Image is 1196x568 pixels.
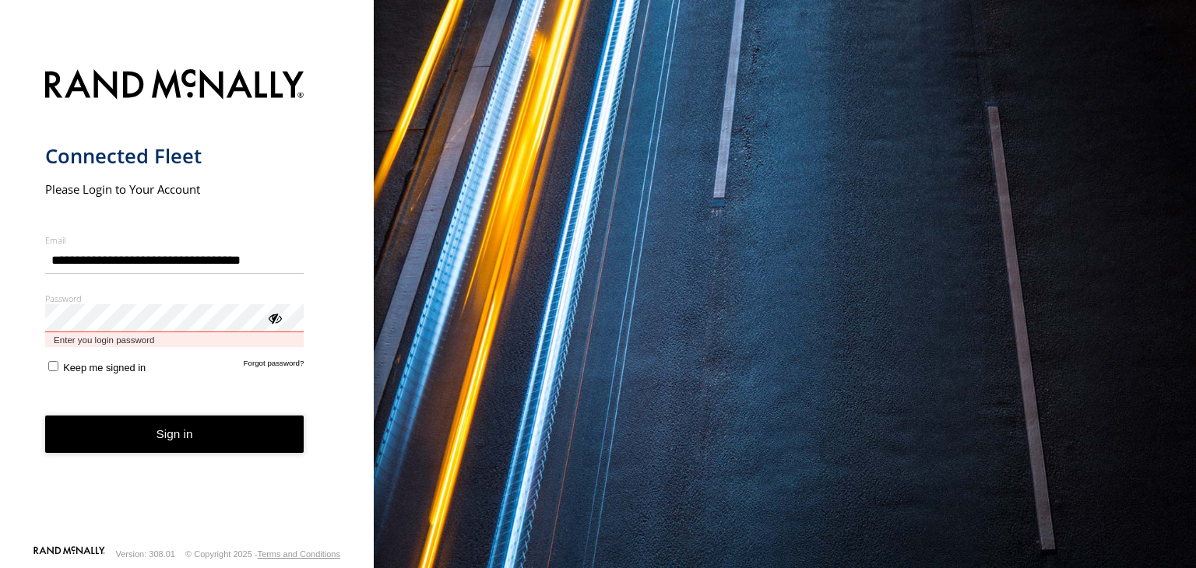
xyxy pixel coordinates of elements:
[45,415,304,454] button: Sign in
[45,60,329,545] form: main
[116,549,175,559] div: Version: 308.01
[45,66,304,106] img: Rand McNally
[258,549,340,559] a: Terms and Conditions
[45,143,304,169] h1: Connected Fleet
[45,293,304,304] label: Password
[266,310,282,325] div: ViewPassword
[48,361,58,371] input: Keep me signed in
[45,234,304,246] label: Email
[185,549,340,559] div: © Copyright 2025 -
[244,359,304,373] a: Forgot password?
[45,181,304,197] h2: Please Login to Your Account
[63,362,146,373] span: Keep me signed in
[45,332,304,347] span: Enter you login password
[33,546,105,562] a: Visit our Website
